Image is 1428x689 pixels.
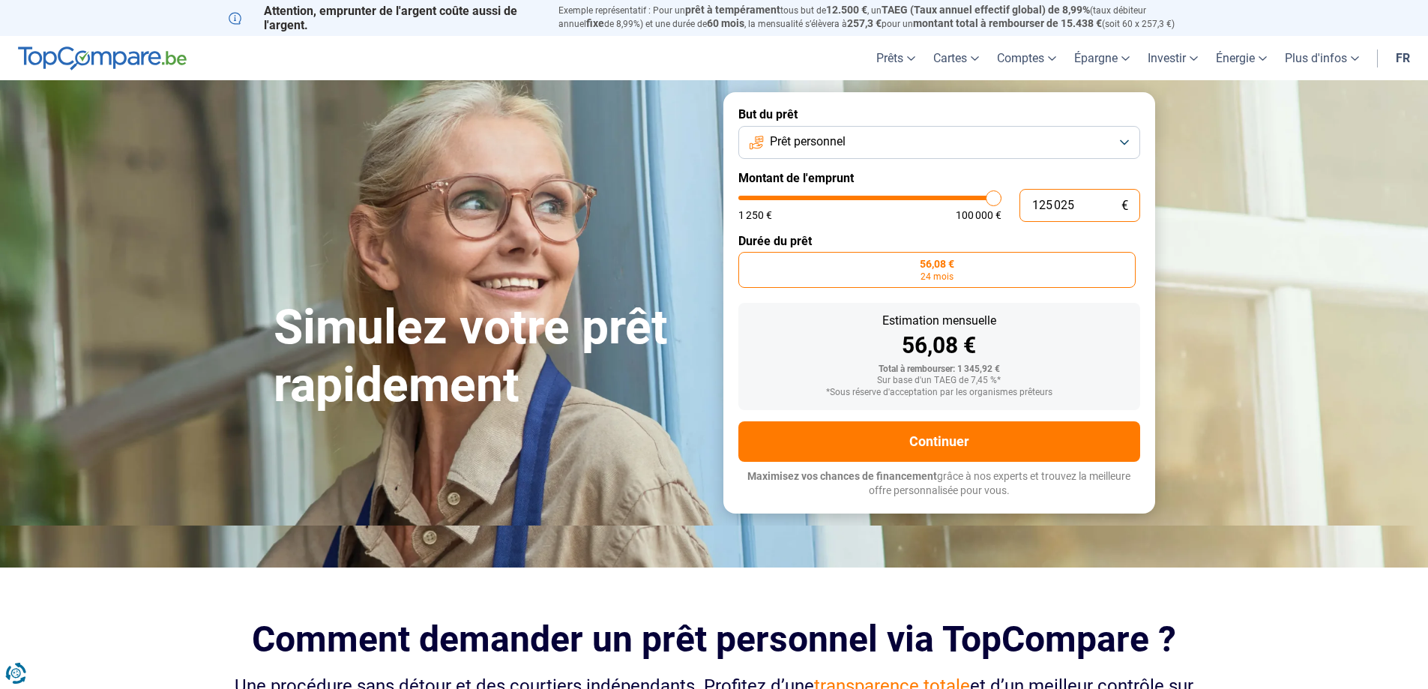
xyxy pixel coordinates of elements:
label: Montant de l'emprunt [738,171,1140,185]
span: 12.500 € [826,4,867,16]
span: € [1121,199,1128,212]
h1: Simulez votre prêt rapidement [274,299,705,415]
span: 100 000 € [956,210,1001,220]
p: Exemple représentatif : Pour un tous but de , un (taux débiteur annuel de 8,99%) et une durée de ... [558,4,1200,31]
p: Attention, emprunter de l'argent coûte aussi de l'argent. [229,4,540,32]
span: Prêt personnel [770,133,846,150]
span: montant total à rembourser de 15.438 € [913,17,1102,29]
div: Estimation mensuelle [750,315,1128,327]
a: Cartes [924,36,988,80]
span: TAEG (Taux annuel effectif global) de 8,99% [882,4,1090,16]
img: TopCompare [18,46,187,70]
p: grâce à nos experts et trouvez la meilleure offre personnalisée pour vous. [738,469,1140,499]
span: 56,08 € [920,259,954,269]
div: 56,08 € [750,334,1128,357]
label: But du prêt [738,107,1140,121]
span: prêt à tempérament [685,4,780,16]
a: Énergie [1207,36,1276,80]
span: 24 mois [921,272,953,281]
span: Maximisez vos chances de financement [747,470,937,482]
a: Comptes [988,36,1065,80]
h2: Comment demander un prêt personnel via TopCompare ? [229,619,1200,660]
button: Prêt personnel [738,126,1140,159]
div: Sur base d'un TAEG de 7,45 %* [750,376,1128,386]
div: Total à rembourser: 1 345,92 € [750,364,1128,375]
a: Prêts [867,36,924,80]
span: 60 mois [707,17,744,29]
button: Continuer [738,421,1140,462]
span: fixe [586,17,604,29]
a: Plus d'infos [1276,36,1368,80]
a: fr [1387,36,1419,80]
div: *Sous réserve d'acceptation par les organismes prêteurs [750,388,1128,398]
a: Épargne [1065,36,1139,80]
span: 1 250 € [738,210,772,220]
span: 257,3 € [847,17,882,29]
a: Investir [1139,36,1207,80]
label: Durée du prêt [738,234,1140,248]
